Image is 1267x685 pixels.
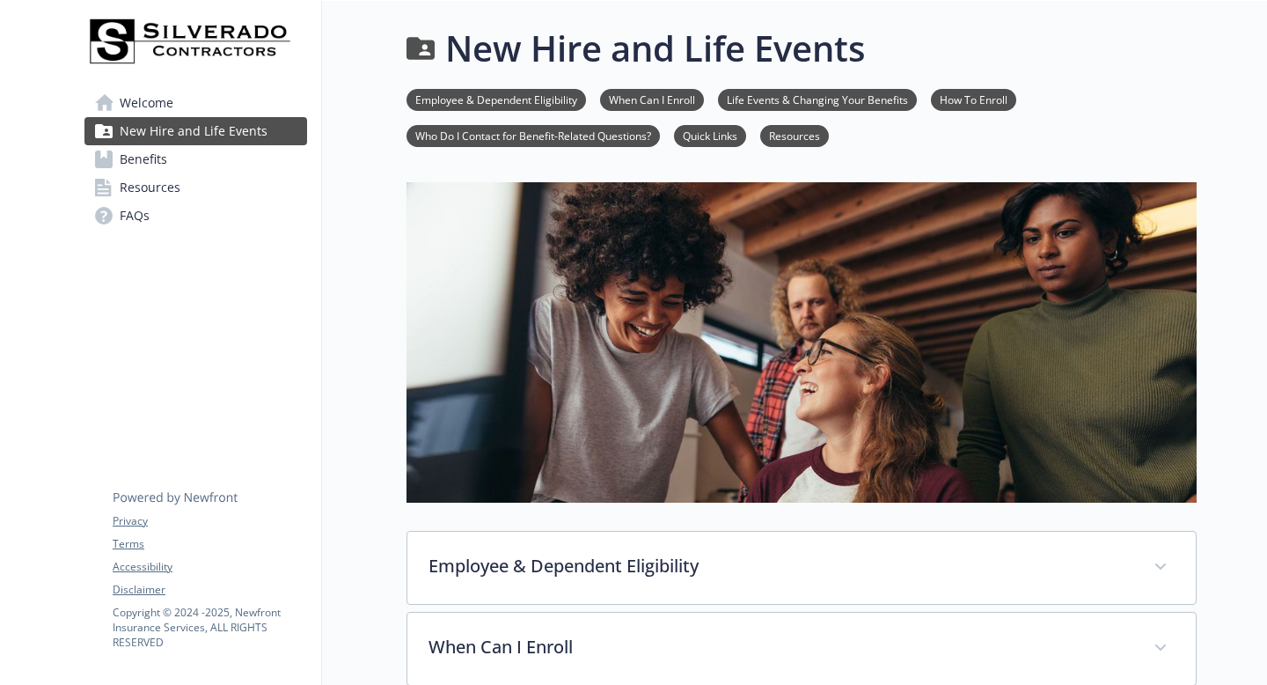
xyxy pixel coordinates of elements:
[718,91,917,107] a: Life Events & Changing Your Benefits
[407,613,1196,685] div: When Can I Enroll
[84,117,307,145] a: New Hire and Life Events
[84,202,307,230] a: FAQs
[407,532,1196,604] div: Employee & Dependent Eligibility
[406,127,660,144] a: Who Do I Contact for Benefit-Related Questions?
[600,91,704,107] a: When Can I Enroll
[120,89,173,117] span: Welcome
[428,634,1132,660] p: When Can I Enroll
[760,127,829,144] a: Resources
[428,553,1132,579] p: Employee & Dependent Eligibility
[120,117,267,145] span: New Hire and Life Events
[84,173,307,202] a: Resources
[120,145,167,173] span: Benefits
[113,536,306,552] a: Terms
[113,582,306,598] a: Disclaimer
[113,559,306,575] a: Accessibility
[113,513,306,529] a: Privacy
[84,145,307,173] a: Benefits
[84,89,307,117] a: Welcome
[445,22,865,75] h1: New Hire and Life Events
[113,605,306,650] p: Copyright © 2024 - 2025 , Newfront Insurance Services, ALL RIGHTS RESERVED
[406,182,1197,503] img: new hire page banner
[931,91,1016,107] a: How To Enroll
[406,91,586,107] a: Employee & Dependent Eligibility
[120,173,180,202] span: Resources
[120,202,150,230] span: FAQs
[674,127,746,144] a: Quick Links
